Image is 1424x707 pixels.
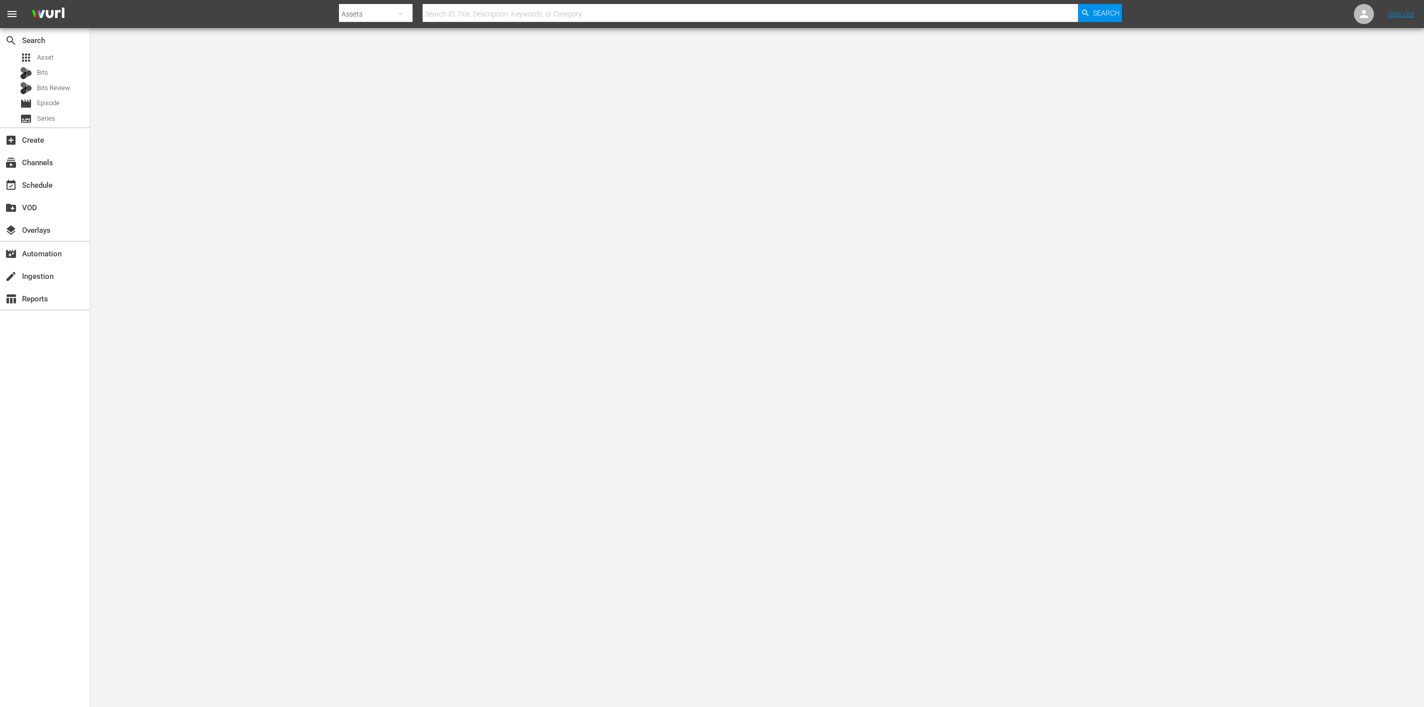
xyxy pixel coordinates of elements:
div: Bits Review [20,82,32,94]
a: Sign Out [1388,10,1414,18]
span: Episode [37,98,60,108]
span: menu [6,8,18,20]
span: Ingestion [5,270,17,282]
span: Channels [5,157,17,169]
span: Bits Review [37,83,70,93]
span: Asset [20,52,32,64]
span: Search [5,35,17,47]
span: Bits [37,68,48,78]
span: Series [20,113,32,125]
span: Series [37,114,55,124]
div: Bits [20,67,32,79]
span: Create [5,134,17,146]
span: Automation [5,248,17,260]
span: Schedule [5,179,17,191]
span: Overlays [5,224,17,236]
span: Asset [37,53,54,63]
span: Search [1093,4,1120,22]
img: ans4CAIJ8jUAAAAAAAAAAAAAAAAAAAAAAAAgQb4GAAAAAAAAAAAAAAAAAAAAAAAAJMjXAAAAAAAAAAAAAAAAAAAAAAAAgAT5G... [24,3,72,26]
span: VOD [5,202,17,214]
button: Search [1078,4,1122,22]
span: Reports [5,293,17,305]
span: Episode [20,98,32,110]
